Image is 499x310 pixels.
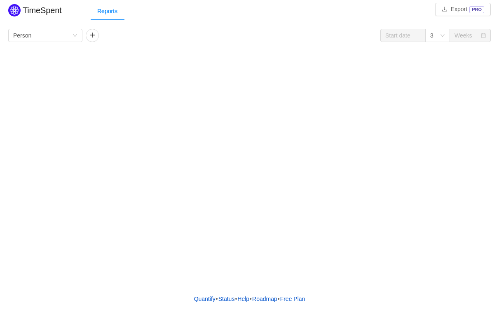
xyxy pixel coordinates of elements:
[380,29,426,42] input: Start date
[218,293,235,305] a: Status
[91,2,124,21] div: Reports
[278,296,280,302] span: •
[235,296,237,302] span: •
[216,296,218,302] span: •
[237,293,250,305] a: Help
[73,33,77,39] i: icon: down
[430,29,433,42] div: 3
[8,4,21,16] img: Quantify logo
[454,29,472,42] div: Weeks
[252,293,278,305] a: Roadmap
[250,296,252,302] span: •
[280,293,306,305] button: Free Plan
[481,33,486,39] i: icon: calendar
[86,29,99,42] button: icon: plus
[440,33,445,39] i: icon: down
[194,293,216,305] a: Quantify
[13,29,31,42] div: Person
[435,3,491,16] button: icon: downloadExportPRO
[23,6,62,15] h2: TimeSpent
